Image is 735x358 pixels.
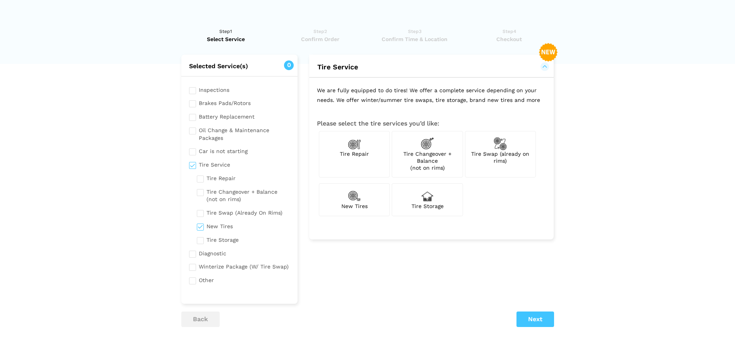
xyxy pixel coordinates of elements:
[181,312,220,327] button: back
[284,60,294,70] span: 0
[516,312,554,327] button: Next
[181,35,271,43] span: Select Service
[539,43,558,62] img: new-badge-2-48.png
[275,28,365,43] a: Step2
[341,203,368,209] span: New Tires
[317,120,546,127] h3: Please select the tire services you’d like:
[370,28,460,43] a: Step3
[181,28,271,43] a: Step1
[370,35,460,43] span: Confirm Time & Location
[465,35,554,43] span: Checkout
[340,151,369,157] span: Tire Repair
[471,151,529,164] span: Tire Swap (already on rims)
[275,35,365,43] span: Confirm Order
[317,62,546,72] button: Tire Service
[181,62,298,70] h2: Selected Service(s)
[465,28,554,43] a: Step4
[309,78,554,112] p: We are fully equipped to do tires! We offer a complete service depending on your needs. We offer ...
[411,203,444,209] span: Tire Storage
[403,151,451,171] span: Tire Changeover + Balance (not on rims)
